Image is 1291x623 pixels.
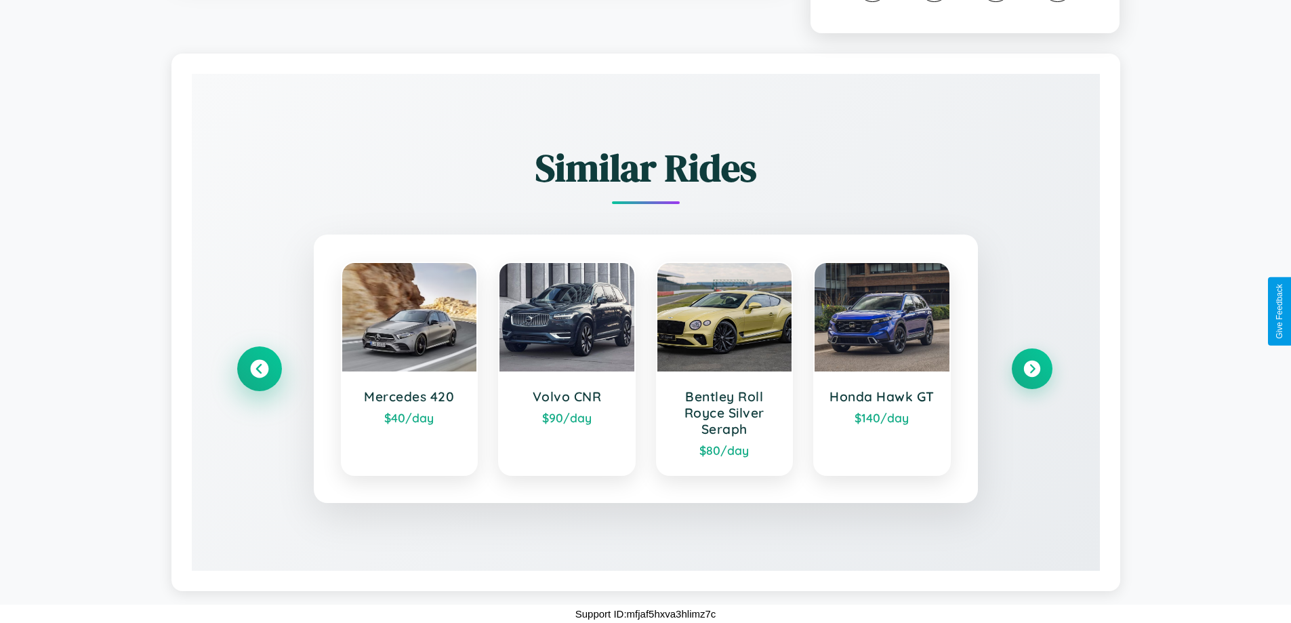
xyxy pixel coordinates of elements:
a: Honda Hawk GT$140/day [813,262,951,476]
a: Volvo CNR$90/day [498,262,636,476]
h3: Mercedes 420 [356,388,464,405]
div: $ 90 /day [513,410,621,425]
h3: Bentley Roll Royce Silver Seraph [671,388,779,437]
a: Mercedes 420$40/day [341,262,478,476]
h2: Similar Rides [239,142,1052,194]
div: $ 140 /day [828,410,936,425]
a: Bentley Roll Royce Silver Seraph$80/day [656,262,794,476]
p: Support ID: mfjaf5hxva3hlimz7c [575,605,716,623]
div: Give Feedback [1275,284,1284,339]
h3: Honda Hawk GT [828,388,936,405]
div: $ 40 /day [356,410,464,425]
div: $ 80 /day [671,443,779,458]
h3: Volvo CNR [513,388,621,405]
